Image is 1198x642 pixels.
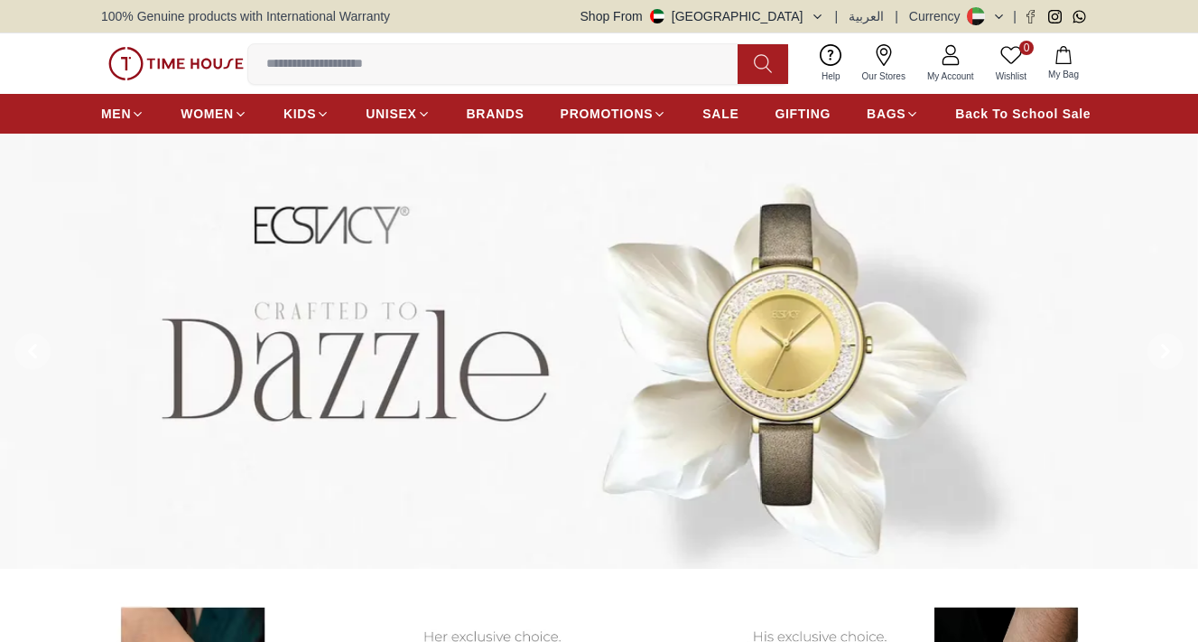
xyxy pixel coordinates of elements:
span: MEN [101,105,131,123]
span: Back To School Sale [955,105,1091,123]
button: My Bag [1037,42,1090,85]
span: Wishlist [989,70,1034,83]
a: Whatsapp [1073,10,1086,23]
span: UNISEX [366,105,416,123]
span: Help [814,70,848,83]
a: GIFTING [775,98,831,130]
a: Help [811,41,851,87]
a: UNISEX [366,98,430,130]
div: Currency [909,7,968,25]
span: My Account [920,70,981,83]
span: BRANDS [467,105,525,123]
button: Shop From[GEOGRAPHIC_DATA] [580,7,824,25]
a: PROMOTIONS [561,98,667,130]
a: 0Wishlist [985,41,1037,87]
a: WOMEN [181,98,247,130]
span: | [835,7,839,25]
span: PROMOTIONS [561,105,654,123]
span: Our Stores [855,70,913,83]
button: العربية [849,7,884,25]
span: 100% Genuine products with International Warranty [101,7,390,25]
a: MEN [101,98,144,130]
a: Facebook [1024,10,1037,23]
span: BAGS [867,105,905,123]
span: SALE [702,105,738,123]
span: My Bag [1041,68,1086,81]
span: GIFTING [775,105,831,123]
a: Our Stores [851,41,916,87]
a: BAGS [867,98,919,130]
a: BRANDS [467,98,525,130]
a: Instagram [1048,10,1062,23]
span: 0 [1019,41,1034,55]
span: KIDS [283,105,316,123]
span: | [1013,7,1017,25]
span: WOMEN [181,105,234,123]
span: | [895,7,898,25]
a: KIDS [283,98,330,130]
a: Back To School Sale [955,98,1091,130]
img: ... [108,47,244,81]
img: United Arab Emirates [650,9,664,23]
a: SALE [702,98,738,130]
